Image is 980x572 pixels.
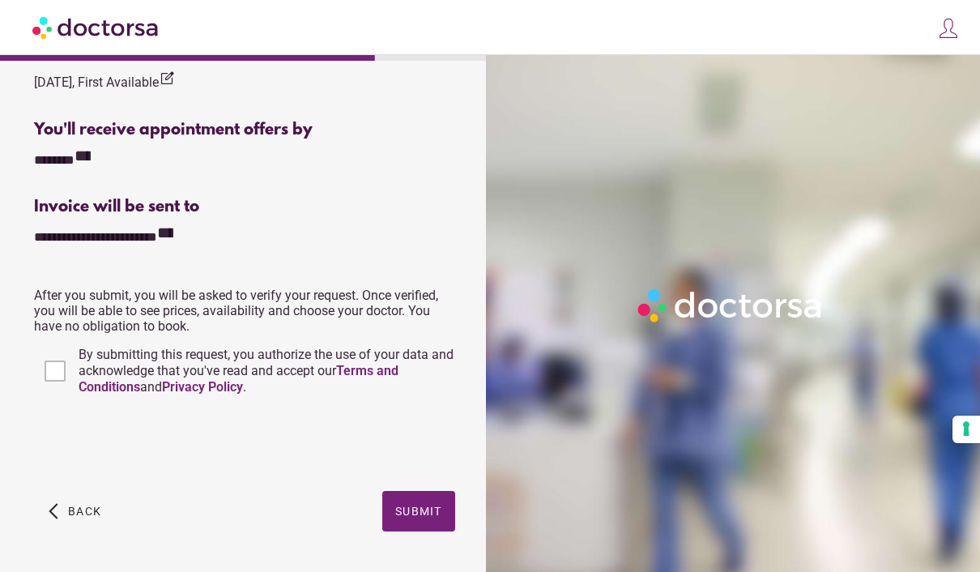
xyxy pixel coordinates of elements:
[79,363,398,395] a: Terms and Conditions
[159,70,175,87] i: edit_square
[162,379,243,395] a: Privacy Policy
[34,70,175,92] div: [DATE], First Available
[32,9,160,45] img: Doctorsa.com
[382,491,455,531] button: Submit
[34,412,280,475] iframe: reCAPTCHA
[34,121,454,139] div: You'll receive appointment offers by
[68,505,101,518] span: Back
[79,347,454,395] span: By submitting this request, you authorize the use of your data and acknowledge that you've read a...
[952,416,980,443] button: Your consent preferences for tracking technologies
[42,491,108,531] button: arrow_back_ios Back
[937,17,960,40] img: icons8-customer-100.png
[633,284,829,327] img: Logo-Doctorsa-trans-White-partial-flat.png
[395,505,442,518] span: Submit
[34,288,454,334] p: After you submit, you will be asked to verify your request. Once verified, you will be able to se...
[34,198,454,216] div: Invoice will be sent to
